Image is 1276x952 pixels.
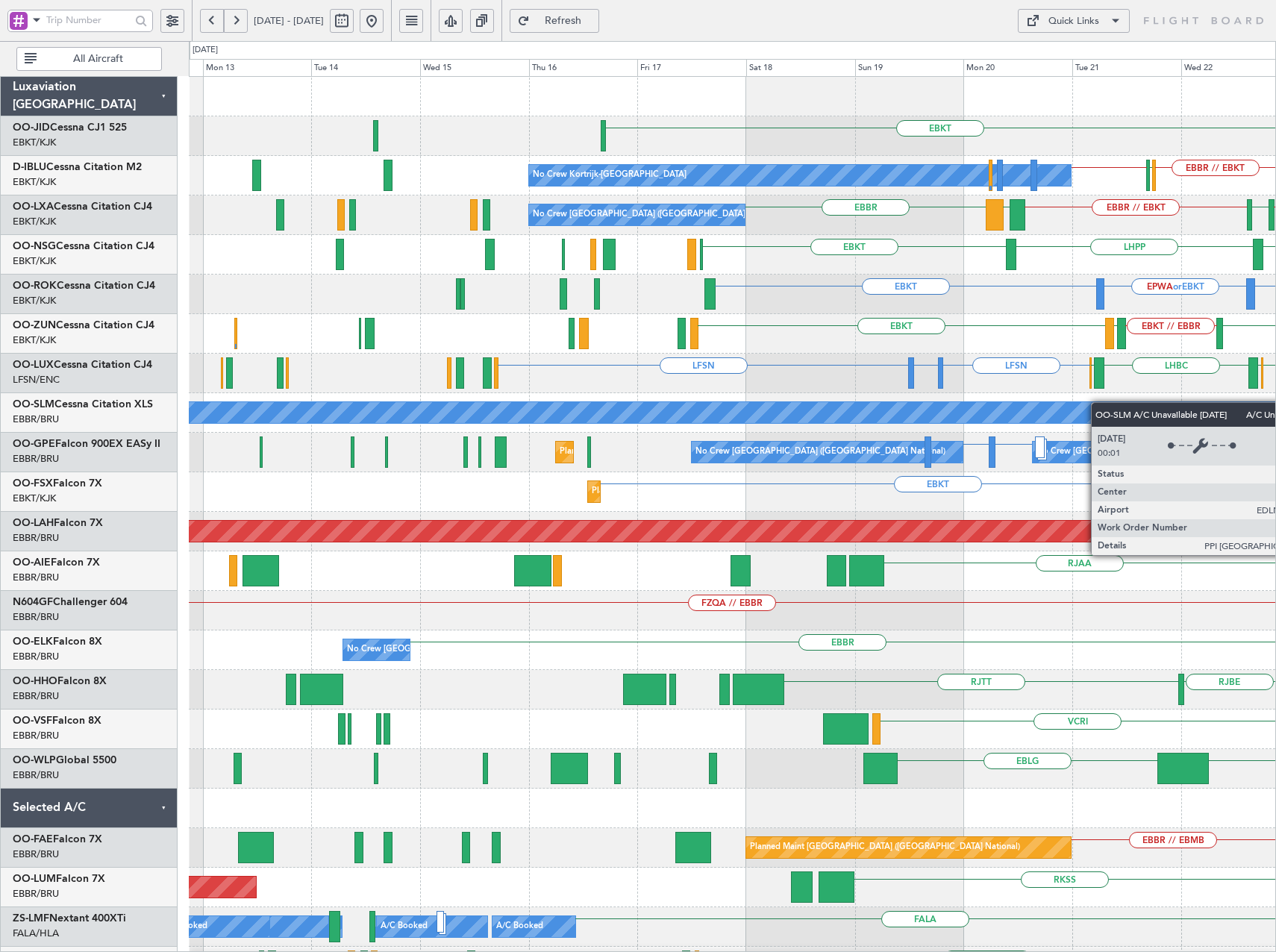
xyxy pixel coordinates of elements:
input: Trip Number [46,9,131,31]
a: OO-GPEFalcon 900EX EASy II [13,439,160,449]
a: EBBR/BRU [13,452,59,466]
span: OO-LUX [13,360,54,370]
a: EBBR/BRU [13,531,59,545]
a: OO-VSFFalcon 8X [13,715,101,726]
a: EBBR/BRU [13,610,59,624]
a: EBKT/KJK [13,254,56,268]
span: OO-LUM [13,874,56,884]
span: OO-FAE [13,834,53,845]
div: A/C Booked [381,915,428,938]
a: OO-HHOFalcon 8X [13,676,107,686]
a: OO-LXACessna Citation CJ4 [13,201,152,212]
div: Planned Maint [GEOGRAPHIC_DATA] ([GEOGRAPHIC_DATA] National) [560,441,830,463]
span: OO-LAH [13,518,54,528]
a: OO-LAHFalcon 7X [13,518,103,528]
a: EBBR/BRU [13,689,59,703]
a: OO-ELKFalcon 8X [13,636,102,647]
span: All Aircraft [40,54,157,64]
a: EBBR/BRU [13,848,59,861]
span: Refresh [533,16,594,26]
span: OO-ZUN [13,320,56,331]
div: A/C Booked [496,915,543,938]
div: Tue 21 [1072,59,1181,77]
a: EBKT/KJK [13,333,56,347]
a: EBKT/KJK [13,294,56,307]
span: OO-FSX [13,478,53,489]
span: OO-VSF [13,715,52,726]
a: ZS-LMFNextant 400XTi [13,913,126,924]
div: Sun 19 [855,59,964,77]
div: Fri 17 [637,59,746,77]
div: No Crew [GEOGRAPHIC_DATA] ([GEOGRAPHIC_DATA] National) [695,441,945,463]
div: No Crew [GEOGRAPHIC_DATA] ([GEOGRAPHIC_DATA] National) [347,639,597,661]
div: No Crew Kortrijk-[GEOGRAPHIC_DATA] [533,164,687,187]
div: Thu 16 [529,59,638,77]
div: Tue 14 [311,59,420,77]
a: EBBR/BRU [13,571,59,584]
a: OO-WLPGlobal 5500 [13,755,116,765]
a: EBBR/BRU [13,887,59,901]
button: Refresh [510,9,599,33]
span: OO-ELK [13,636,53,647]
span: OO-AIE [13,557,51,568]
a: EBBR/BRU [13,768,59,782]
span: [DATE] - [DATE] [254,14,324,28]
button: All Aircraft [16,47,162,71]
div: Planned Maint [GEOGRAPHIC_DATA] ([GEOGRAPHIC_DATA] National) [750,836,1020,859]
span: OO-GPE [13,439,55,449]
a: OO-ROKCessna Citation CJ4 [13,281,155,291]
a: EBKT/KJK [13,215,56,228]
div: Planned Maint Kortrijk-[GEOGRAPHIC_DATA] [592,480,766,503]
a: OO-LUMFalcon 7X [13,874,105,884]
a: OO-SLMCessna Citation XLS [13,399,153,410]
span: OO-SLM [13,399,54,410]
span: D-IBLU [13,162,46,172]
a: OO-NSGCessna Citation CJ4 [13,241,154,251]
a: OO-FAEFalcon 7X [13,834,102,845]
div: Mon 20 [963,59,1072,77]
span: N604GF [13,597,53,607]
a: EBKT/KJK [13,175,56,189]
div: [DATE] [193,44,218,57]
a: OO-ZUNCessna Citation CJ4 [13,320,154,331]
span: OO-ROK [13,281,57,291]
span: OO-HHO [13,676,57,686]
span: OO-LXA [13,201,54,212]
span: OO-NSG [13,241,56,251]
button: Quick Links [1018,9,1130,33]
div: Mon 13 [203,59,312,77]
a: OO-AIEFalcon 7X [13,557,100,568]
span: OO-JID [13,122,50,133]
a: OO-JIDCessna CJ1 525 [13,122,127,133]
a: N604GFChallenger 604 [13,597,128,607]
a: FALA/HLA [13,927,59,940]
span: ZS-LMF [13,913,49,924]
a: OO-FSXFalcon 7X [13,478,102,489]
div: Wed 15 [420,59,529,77]
div: Quick Links [1048,14,1099,29]
div: Sat 18 [746,59,855,77]
a: EBKT/KJK [13,136,56,149]
a: EBBR/BRU [13,413,59,426]
div: No Crew [GEOGRAPHIC_DATA] ([GEOGRAPHIC_DATA] National) [533,204,783,226]
a: LFSN/ENC [13,373,60,386]
a: D-IBLUCessna Citation M2 [13,162,142,172]
span: OO-WLP [13,755,56,765]
a: OO-LUXCessna Citation CJ4 [13,360,152,370]
a: EBKT/KJK [13,492,56,505]
a: EBBR/BRU [13,729,59,742]
a: EBBR/BRU [13,650,59,663]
